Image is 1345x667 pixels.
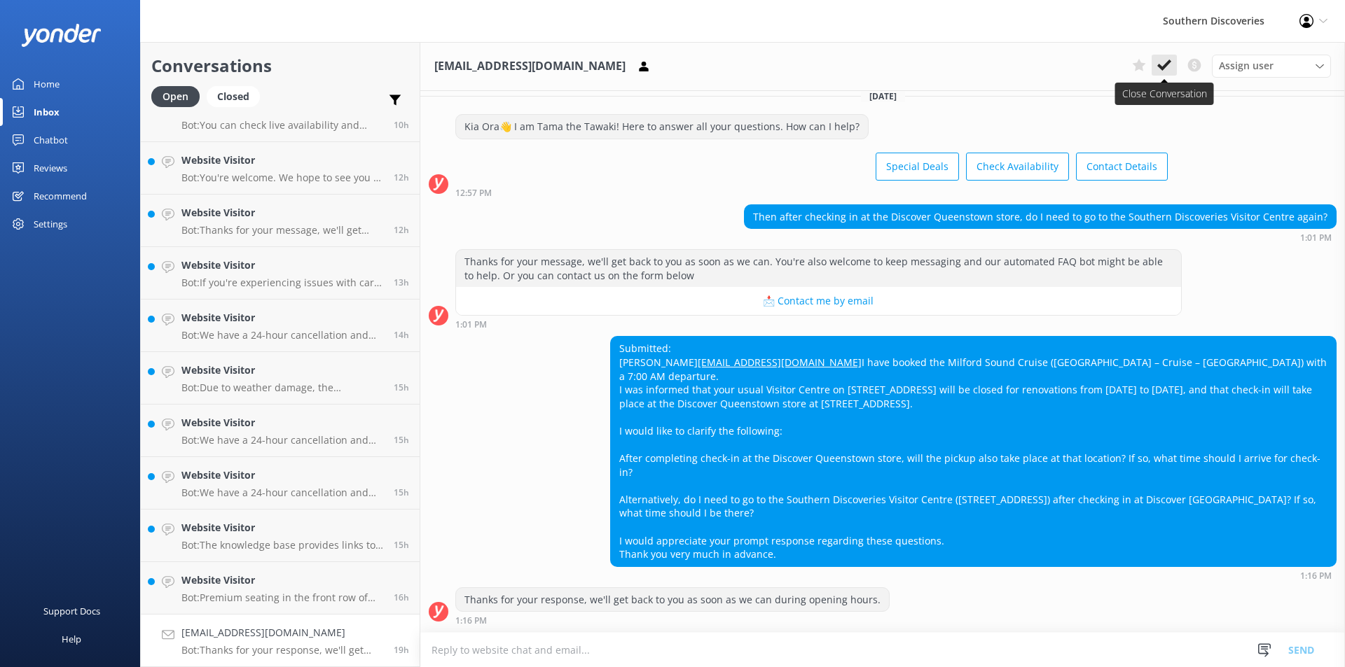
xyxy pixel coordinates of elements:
h4: Website Visitor [181,205,383,220]
p: Bot: You're welcome. We hope to see you at Southern Discoveries soon! [181,171,383,184]
button: Contact Details [1076,153,1168,181]
h4: Website Visitor [181,310,383,325]
img: yonder-white-logo.png [21,24,102,47]
h3: [EMAIL_ADDRESS][DOMAIN_NAME] [434,57,626,76]
button: 📩 Contact me by email [456,287,1181,315]
p: Bot: We have a 24-hour cancellation and amendment policy. If you notify us more than 24 hours bef... [181,329,383,342]
a: Website VisitorBot:Due to weather damage, the [GEOGRAPHIC_DATA] and [GEOGRAPHIC_DATA] are tempora... [141,352,420,405]
h4: Website Visitor [181,258,383,273]
a: Website VisitorBot:Premium seating in the front row of the coach can be reserved for a fee. All o... [141,562,420,615]
h4: Website Visitor [181,468,383,483]
div: Reviews [34,154,67,182]
strong: 1:16 PM [455,617,487,625]
p: Bot: Due to weather damage, the [GEOGRAPHIC_DATA] and [GEOGRAPHIC_DATA] are temporarily closed, a... [181,381,383,394]
span: Assign user [1219,58,1274,73]
div: Sep 25 2025 01:01pm (UTC +12:00) Pacific/Auckland [744,232,1337,242]
span: Sep 25 2025 01:16pm (UTC +12:00) Pacific/Auckland [394,644,409,656]
h4: Website Visitor [181,415,383,430]
span: Sep 25 2025 08:18pm (UTC +12:00) Pacific/Auckland [394,224,409,236]
div: Open [151,86,200,107]
div: Recommend [34,182,87,210]
div: Then after checking in at the Discover Queenstown store, do I need to go to the Southern Discover... [745,205,1336,229]
h4: Website Visitor [181,363,383,378]
div: Sep 25 2025 01:16pm (UTC +12:00) Pacific/Auckland [610,570,1337,580]
p: Bot: We have a 24-hour cancellation and amendment policy. Please notify us more than 24 hours bef... [181,486,383,499]
span: Sep 25 2025 04:55pm (UTC +12:00) Pacific/Auckland [394,486,409,498]
span: Sep 25 2025 10:27pm (UTC +12:00) Pacific/Auckland [394,119,409,131]
div: Submitted: [PERSON_NAME] I have booked the Milford Sound Cruise ([GEOGRAPHIC_DATA] – Cruise – [GE... [611,337,1336,566]
div: Chatbot [34,126,68,154]
h4: Website Visitor [181,573,383,588]
div: Help [62,625,81,653]
div: Kia Ora👋 I am Tama the Tawaki! Here to answer all your questions. How can I help? [456,115,868,139]
button: Special Deals [876,153,959,181]
a: Closed [207,88,267,104]
div: Inbox [34,98,60,126]
strong: 1:01 PM [1300,234,1332,242]
div: Closed [207,86,260,107]
span: Sep 25 2025 05:15pm (UTC +12:00) Pacific/Auckland [394,381,409,393]
strong: 1:01 PM [455,321,487,329]
div: Assign User [1212,55,1331,77]
span: Sep 25 2025 08:21pm (UTC +12:00) Pacific/Auckland [394,171,409,183]
div: Sep 25 2025 01:16pm (UTC +12:00) Pacific/Auckland [455,615,890,625]
p: Bot: If you're experiencing issues with card payments on our website, please provide us with the ... [181,276,383,289]
a: Website VisitorBot:You're welcome. We hope to see you at Southern Discoveries soon!12h [141,142,420,195]
p: Bot: Thanks for your message, we'll get back to you as soon as we can. You're also welcome to kee... [181,224,383,237]
h4: Website Visitor [181,153,383,168]
div: Thanks for your message, we'll get back to you as soon as we can. You're also welcome to keep mes... [456,250,1181,287]
strong: 12:57 PM [455,189,492,197]
a: [EMAIL_ADDRESS][DOMAIN_NAME]Bot:Thanks for your response, we'll get back to you as soon as we can... [141,615,420,667]
span: [DATE] [861,90,905,102]
div: Support Docs [43,597,100,625]
span: Sep 25 2025 04:34pm (UTC +12:00) Pacific/Auckland [394,539,409,551]
p: Bot: The knowledge base provides links to book scenic flights with both [GEOGRAPHIC_DATA] and Air... [181,539,383,552]
h4: [EMAIL_ADDRESS][DOMAIN_NAME] [181,625,383,640]
span: Sep 25 2025 05:59pm (UTC +12:00) Pacific/Auckland [394,329,409,341]
div: Sep 25 2025 01:01pm (UTC +12:00) Pacific/Auckland [455,319,1182,329]
p: Bot: We have a 24-hour cancellation and amendment policy. If you notify us more than 24 hours bef... [181,434,383,447]
a: Website VisitorBot:We have a 24-hour cancellation and amendment policy. Please notify us more tha... [141,457,420,510]
a: Website VisitorBot:If you're experiencing issues with card payments on our website, please provid... [141,247,420,300]
span: Sep 25 2025 06:35pm (UTC +12:00) Pacific/Auckland [394,276,409,288]
span: Sep 25 2025 04:58pm (UTC +12:00) Pacific/Auckland [394,434,409,446]
a: Website VisitorBot:You can check live availability and book your Milford Sound adventure on our w... [141,90,420,142]
h4: Website Visitor [181,520,383,535]
a: Website VisitorBot:We have a 24-hour cancellation and amendment policy. If you notify us more tha... [141,405,420,457]
a: Website VisitorBot:We have a 24-hour cancellation and amendment policy. If you notify us more tha... [141,300,420,352]
div: Home [34,70,60,98]
a: [EMAIL_ADDRESS][DOMAIN_NAME] [698,356,862,369]
p: Bot: Thanks for your response, we'll get back to you as soon as we can during opening hours. [181,644,383,657]
h2: Conversations [151,52,409,79]
p: Bot: Premium seating in the front row of the coach can be reserved for a fee. All other seats are... [181,591,383,604]
a: Open [151,88,207,104]
span: Sep 25 2025 04:20pm (UTC +12:00) Pacific/Auckland [394,591,409,603]
button: Check Availability [966,153,1069,181]
a: Website VisitorBot:The knowledge base provides links to book scenic flights with both [GEOGRAPHIC... [141,510,420,562]
strong: 1:16 PM [1300,572,1332,580]
a: Website VisitorBot:Thanks for your message, we'll get back to you as soon as we can. You're also ... [141,195,420,247]
div: Thanks for your response, we'll get back to you as soon as we can during opening hours. [456,588,889,612]
div: Settings [34,210,67,238]
p: Bot: You can check live availability and book your Milford Sound adventure on our website. [181,119,383,132]
div: Sep 25 2025 12:57pm (UTC +12:00) Pacific/Auckland [455,188,1168,197]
